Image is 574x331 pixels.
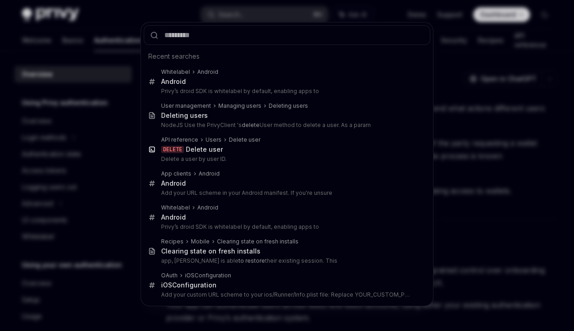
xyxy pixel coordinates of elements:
[161,257,411,265] p: app, [PERSON_NAME] is able their existing session. This
[148,52,200,61] span: Recent searches
[229,136,260,143] div: Delete user
[242,121,260,128] b: delete
[161,291,411,298] p: Add your custom URL scheme to your ios/Runner/Info.plist file: Replace YOUR_CUSTOM_PRIVY_OAUTH_SCHE
[161,88,411,95] p: Privy’s droid SDK is whitelabel by default, enabling apps to
[217,238,298,245] div: Clearing state on fresh installs
[185,272,195,279] b: iOS
[161,146,184,153] div: DELETE
[161,223,411,231] p: Privy’s droid SDK is whitelabel by default, enabling apps to
[186,145,200,153] b: Dele
[161,213,186,221] b: Android
[161,281,217,289] div: Configuration
[161,170,191,177] div: App clients
[161,189,411,197] p: Add your URL scheme in your Android manifest. If you're unsure
[218,102,261,110] div: Managing users
[161,179,186,187] b: Android
[161,272,178,279] div: OAuth
[161,136,198,143] div: API reference
[199,170,220,177] b: Android
[161,281,172,289] b: iOS
[186,145,223,154] div: te user
[197,204,218,211] b: Android
[161,204,190,211] div: Whitelabel
[238,257,265,264] b: to restore
[161,68,190,76] div: Whitelabel
[161,111,208,120] div: Deleting users
[185,272,231,279] div: Configuration
[161,155,411,163] p: Delete a user by user ID.
[161,238,184,245] div: Recipes
[197,68,218,75] b: Android
[161,121,411,129] p: NodeJS Use the PrivyClient 's User method to delete a user. As a param
[206,136,222,143] div: Users
[269,102,308,110] div: Deleting users
[191,238,210,245] div: Mobile
[161,247,260,255] div: Clearing state on fresh installs
[161,102,211,110] div: User management
[161,77,186,85] b: Android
